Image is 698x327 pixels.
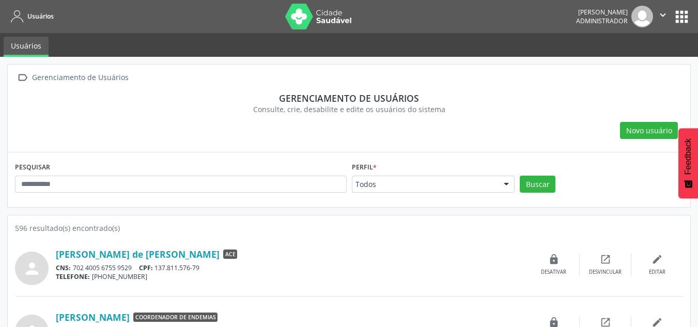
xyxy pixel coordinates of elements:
[22,92,676,104] div: Gerenciamento de usuários
[139,263,153,272] span: CPF:
[649,269,665,276] div: Editar
[576,17,628,25] span: Administrador
[684,138,693,175] span: Feedback
[56,263,71,272] span: CNS:
[56,263,528,272] div: 702 4005 6755 9529 137.811.576-79
[520,176,555,193] button: Buscar
[657,9,669,21] i: 
[23,259,41,278] i: person
[626,125,672,136] span: Novo usuário
[15,70,130,85] a:  Gerenciamento de Usuários
[352,160,377,176] label: Perfil
[653,6,673,27] button: 
[133,313,218,322] span: Coordenador de Endemias
[4,37,49,57] a: Usuários
[56,248,220,260] a: [PERSON_NAME] de [PERSON_NAME]
[631,6,653,27] img: img
[678,128,698,198] button: Feedback - Mostrar pesquisa
[56,312,130,323] a: [PERSON_NAME]
[56,272,90,281] span: TELEFONE:
[548,254,560,265] i: lock
[355,179,494,190] span: Todos
[600,254,611,265] i: open_in_new
[15,223,683,233] div: 596 resultado(s) encontrado(s)
[223,250,237,259] span: ACE
[652,254,663,265] i: edit
[27,12,54,21] span: Usuários
[673,8,691,26] button: apps
[589,269,622,276] div: Desvincular
[30,70,130,85] div: Gerenciamento de Usuários
[22,104,676,115] div: Consulte, crie, desabilite e edite os usuários do sistema
[15,70,30,85] i: 
[576,8,628,17] div: [PERSON_NAME]
[56,272,528,281] div: [PHONE_NUMBER]
[15,160,50,176] label: PESQUISAR
[620,122,678,139] button: Novo usuário
[7,8,54,25] a: Usuários
[541,269,566,276] div: Desativar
